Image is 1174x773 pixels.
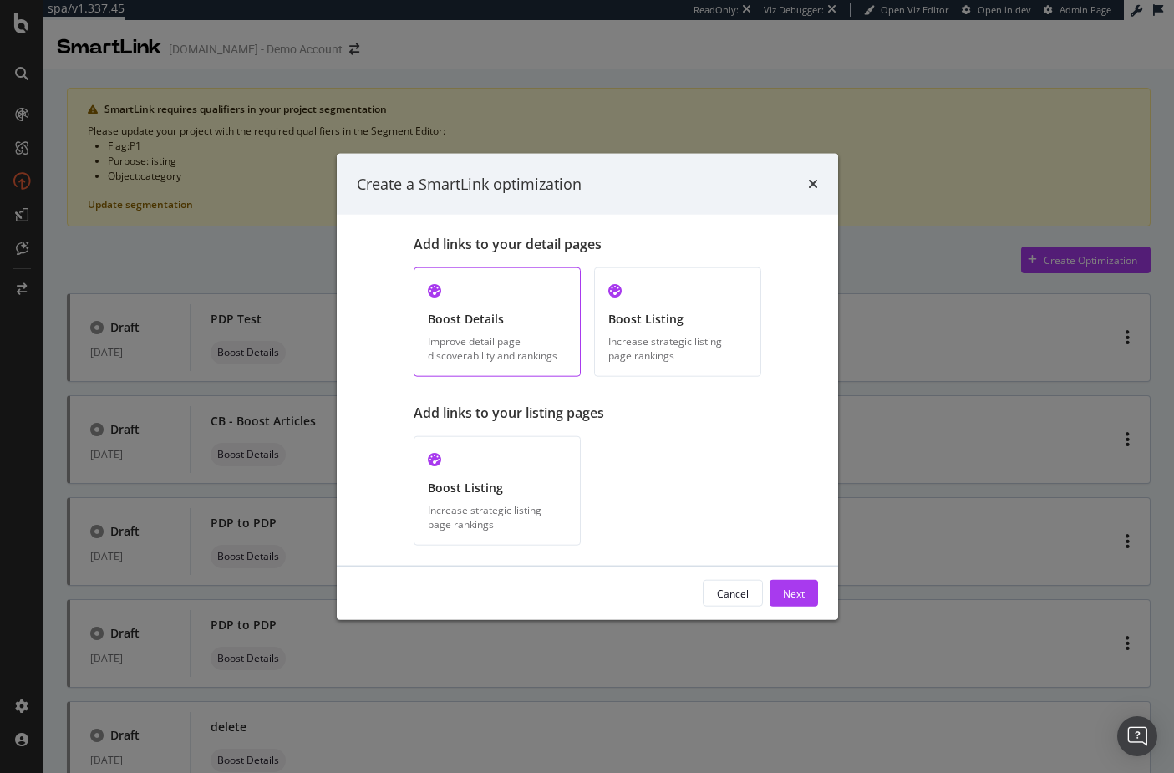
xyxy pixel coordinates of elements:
[337,153,838,620] div: modal
[1117,716,1157,756] div: Open Intercom Messenger
[428,311,567,328] div: Boost Details
[608,334,747,363] div: Increase strategic listing page rankings
[703,580,763,607] button: Cancel
[717,586,749,600] div: Cancel
[808,173,818,195] div: times
[414,404,761,423] div: Add links to your listing pages
[608,311,747,328] div: Boost Listing
[414,235,761,254] div: Add links to your detail pages
[428,503,567,531] div: Increase strategic listing page rankings
[770,580,818,607] button: Next
[428,480,567,496] div: Boost Listing
[428,334,567,363] div: Improve detail page discoverability and rankings
[357,173,582,195] div: Create a SmartLink optimization
[783,586,805,600] div: Next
